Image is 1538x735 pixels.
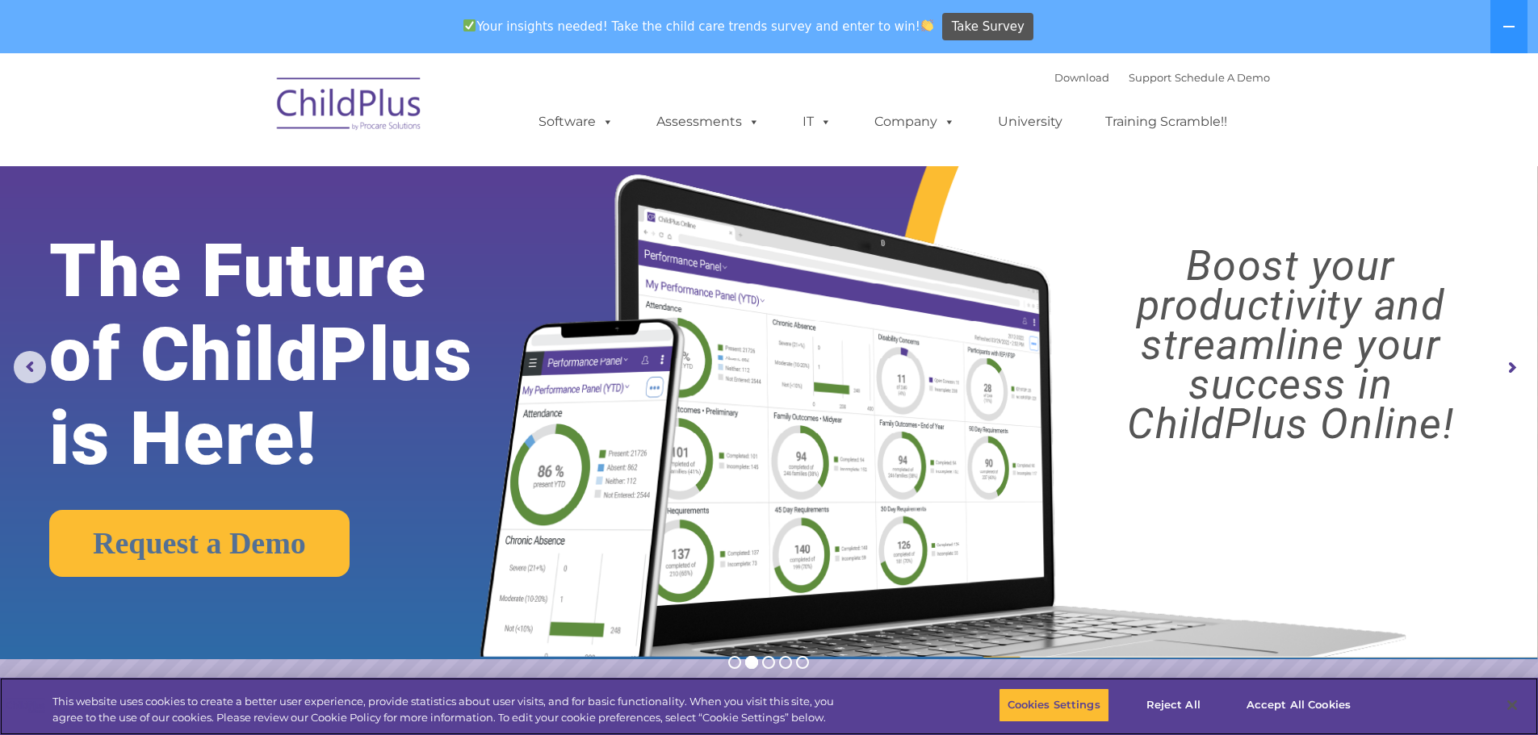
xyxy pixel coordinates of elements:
[1054,71,1109,84] a: Download
[1062,246,1519,444] rs-layer: Boost your productivity and streamline your success in ChildPlus Online!
[786,106,848,138] a: IT
[999,688,1109,722] button: Cookies Settings
[52,694,846,725] div: This website uses cookies to create a better user experience, provide statistics about user visit...
[1129,71,1171,84] a: Support
[640,106,776,138] a: Assessments
[463,19,476,31] img: ✅
[942,13,1033,41] a: Take Survey
[858,106,971,138] a: Company
[224,106,274,119] span: Last name
[952,13,1025,41] span: Take Survey
[49,510,350,577] a: Request a Demo
[1494,687,1530,723] button: Close
[921,19,933,31] img: 👏
[1238,688,1360,722] button: Accept All Cookies
[522,106,630,138] a: Software
[982,106,1079,138] a: University
[224,173,293,185] span: Phone number
[49,229,540,481] rs-layer: The Future of ChildPlus is Here!
[1054,71,1270,84] font: |
[1175,71,1270,84] a: Schedule A Demo
[1123,688,1224,722] button: Reject All
[269,66,430,147] img: ChildPlus by Procare Solutions
[457,10,941,42] span: Your insights needed! Take the child care trends survey and enter to win!
[1089,106,1243,138] a: Training Scramble!!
